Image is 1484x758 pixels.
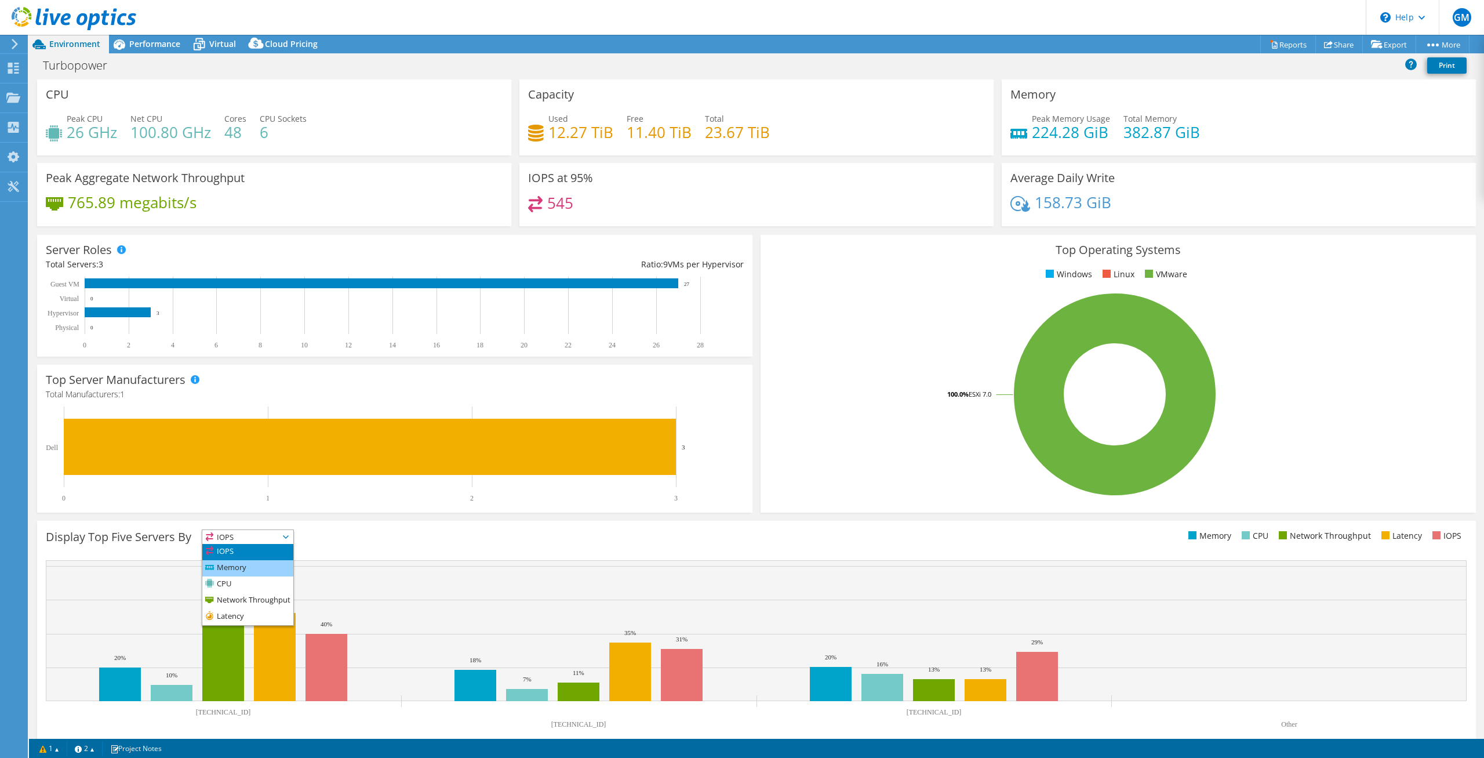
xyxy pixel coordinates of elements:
text: Physical [55,324,79,332]
text: 3 [157,310,159,316]
text: Other [1281,720,1297,728]
text: 4 [171,341,174,349]
li: Latency [202,609,293,625]
h3: Server Roles [46,244,112,256]
li: CPU [1239,529,1268,542]
text: 7% [523,676,532,683]
h3: Top Server Manufacturers [46,373,185,386]
text: 11% [573,669,584,676]
span: 1 [120,389,125,400]
a: Reports [1260,35,1316,53]
text: 3 [682,444,685,451]
text: 8 [259,341,262,349]
text: 14 [389,341,396,349]
li: IOPS [202,544,293,560]
div: Ratio: VMs per Hypervisor [395,258,744,271]
text: [TECHNICAL_ID] [551,720,606,728]
span: Used [548,113,568,124]
tspan: 100.0% [947,390,969,398]
li: IOPS [1430,529,1461,542]
div: Total Servers: [46,258,395,271]
span: Cloud Pricing [265,38,318,49]
li: VMware [1142,268,1187,281]
h4: 23.67 TiB [705,126,770,139]
span: CPU Sockets [260,113,307,124]
span: Free [627,113,643,124]
text: 24 [609,341,616,349]
text: Dell [46,444,58,452]
h4: 48 [224,126,246,139]
a: Print [1427,57,1467,74]
span: Peak Memory Usage [1032,113,1110,124]
text: [TECHNICAL_ID] [196,708,251,716]
a: Share [1315,35,1363,53]
h3: CPU [46,88,69,101]
text: 2 [470,494,474,502]
h4: 100.80 GHz [130,126,211,139]
li: Latency [1378,529,1422,542]
text: 28 [697,341,704,349]
li: Memory [202,560,293,576]
span: Net CPU [130,113,162,124]
text: 3 [674,494,678,502]
li: Network Throughput [202,593,293,609]
a: 2 [67,741,103,756]
text: 18 [477,341,483,349]
text: 12 [345,341,352,349]
h4: 382.87 GiB [1123,126,1200,139]
h4: 26 GHz [67,126,117,139]
h3: Average Daily Write [1010,172,1115,184]
li: Linux [1100,268,1134,281]
text: 2 [127,341,130,349]
h3: Peak Aggregate Network Throughput [46,172,245,184]
text: 29% [1031,639,1043,645]
h4: 545 [547,197,573,209]
a: Project Notes [102,741,170,756]
text: 10% [166,672,177,679]
text: 31% [676,636,688,643]
span: Performance [129,38,180,49]
span: Peak CPU [67,113,103,124]
span: 9 [663,259,668,270]
text: 35% [624,629,636,636]
h1: Turbopower [38,59,125,72]
a: More [1416,35,1470,53]
h3: Top Operating Systems [769,244,1467,256]
text: 20% [114,654,126,661]
h4: 6 [260,126,307,139]
li: Windows [1043,268,1092,281]
text: 0 [90,296,93,302]
tspan: ESXi 7.0 [969,390,991,398]
text: 22 [565,341,572,349]
h3: Memory [1010,88,1056,101]
span: IOPS [202,530,279,544]
h4: 158.73 GiB [1035,196,1111,209]
h4: Total Manufacturers: [46,388,744,401]
text: Guest VM [50,280,79,288]
text: 6 [214,341,218,349]
span: Total [705,113,724,124]
text: 13% [928,666,940,673]
span: GM [1453,8,1471,27]
a: Export [1362,35,1416,53]
h3: IOPS at 95% [528,172,593,184]
span: Environment [49,38,100,49]
text: 10 [301,341,308,349]
span: Virtual [209,38,236,49]
text: 1 [266,494,270,502]
text: 13% [980,666,991,673]
text: 18% [470,657,481,663]
text: Hypervisor [48,309,79,317]
h4: 11.40 TiB [627,126,692,139]
text: 16 [433,341,440,349]
span: 3 [99,259,103,270]
li: Memory [1185,529,1231,542]
text: 40% [321,621,332,628]
text: 0 [62,494,66,502]
svg: \n [1380,12,1391,23]
span: Cores [224,113,246,124]
h4: 224.28 GiB [1032,126,1110,139]
h4: 765.89 megabits/s [68,196,197,209]
text: [TECHNICAL_ID] [907,708,962,716]
text: 0 [83,341,86,349]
